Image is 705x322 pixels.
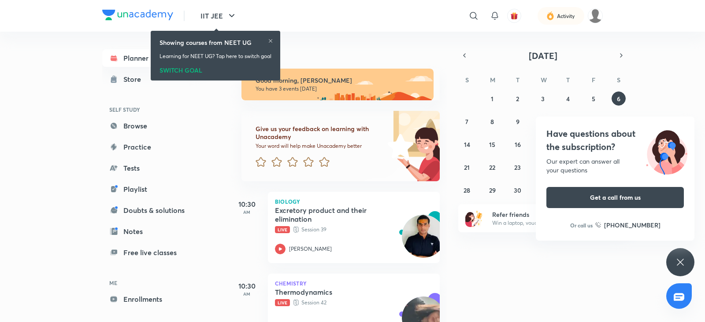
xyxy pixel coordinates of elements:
img: referral [465,209,483,227]
a: Notes [102,223,204,240]
h6: [PHONE_NUMBER] [604,220,660,230]
button: September 7, 2025 [460,114,474,128]
abbr: September 5, 2025 [592,95,595,103]
button: September 4, 2025 [561,91,575,106]
abbr: September 6, 2025 [617,95,620,103]
img: Pankaj Saproo [588,8,603,23]
div: Our expert can answer all your questions [546,157,684,175]
button: September 8, 2025 [485,114,499,128]
div: SWITCH GOAL [160,64,271,73]
h4: Have questions about the subscription? [546,127,684,154]
button: [DATE] [471,49,615,62]
button: September 16, 2025 [511,137,525,151]
img: avatar [510,12,518,20]
h6: Give us your feedback on learning with Unacademy [256,125,384,141]
abbr: September 1, 2025 [491,95,493,103]
a: Free live classes [102,244,204,261]
abbr: September 9, 2025 [516,117,519,126]
abbr: Tuesday [516,76,519,84]
a: Store [102,70,204,88]
button: September 12, 2025 [586,114,601,128]
p: Chemistry [275,281,433,286]
img: activity [546,11,554,21]
p: AM [229,209,264,215]
h6: ME [102,275,204,290]
button: September 28, 2025 [460,183,474,197]
abbr: September 15, 2025 [489,140,495,149]
span: [DATE] [529,50,557,62]
img: Company Logo [102,10,173,20]
img: morning [241,69,434,100]
a: Doubts & solutions [102,201,204,219]
h5: 10:30 [229,281,264,291]
abbr: September 29, 2025 [489,186,496,194]
button: September 30, 2025 [511,183,525,197]
abbr: September 3, 2025 [541,95,545,103]
h6: SELF STUDY [102,102,204,117]
button: September 2, 2025 [511,91,525,106]
img: feedback_image [357,111,440,181]
button: September 14, 2025 [460,137,474,151]
p: Win a laptop, vouchers & more [492,219,601,227]
abbr: Thursday [566,76,570,84]
abbr: September 16, 2025 [515,140,521,149]
p: AM [229,291,264,296]
span: Live [275,226,290,233]
abbr: Sunday [465,76,469,84]
abbr: Wednesday [541,76,547,84]
abbr: September 7, 2025 [465,117,468,126]
button: IIT JEE [195,7,242,25]
h4: [DATE] [241,49,449,60]
a: Browse [102,117,204,135]
abbr: September 8, 2025 [490,117,494,126]
img: ttu_illustration_new.svg [639,127,694,175]
button: Get a call from us [546,187,684,208]
button: September 3, 2025 [536,91,550,106]
abbr: Friday [592,76,595,84]
button: September 1, 2025 [485,91,499,106]
button: September 10, 2025 [536,114,550,128]
p: Or call us [570,221,593,229]
h5: Thermodynamics [275,288,385,296]
span: Live [275,299,290,306]
a: Company Logo [102,10,173,22]
button: September 13, 2025 [612,114,626,128]
h6: Showing courses from NEET UG [160,38,252,47]
a: Playlist [102,180,204,198]
abbr: September 28, 2025 [464,186,470,194]
a: Enrollments [102,290,204,308]
h5: Excretory product and their elimination [275,206,385,223]
abbr: September 21, 2025 [464,163,470,172]
button: avatar [507,9,521,23]
abbr: September 30, 2025 [514,186,521,194]
p: [PERSON_NAME] [289,245,332,253]
button: September 15, 2025 [485,137,499,151]
button: September 22, 2025 [485,160,499,174]
abbr: Saturday [617,76,620,84]
abbr: Monday [490,76,495,84]
button: September 23, 2025 [511,160,525,174]
button: September 5, 2025 [586,91,601,106]
button: September 11, 2025 [561,114,575,128]
button: September 9, 2025 [511,114,525,128]
p: You have 3 events [DATE] [256,85,426,92]
a: Planner [102,49,204,67]
a: Practice [102,138,204,156]
button: September 29, 2025 [485,183,499,197]
p: Learning for NEET UG? Tap here to switch goal [160,52,271,60]
abbr: September 23, 2025 [514,163,521,172]
abbr: September 22, 2025 [489,163,495,172]
p: Session 42 [275,298,413,307]
p: Your word will help make Unacademy better [256,143,384,150]
abbr: September 2, 2025 [516,95,519,103]
h5: 10:30 [229,199,264,209]
h6: Refer friends [492,210,601,219]
div: Store [123,74,146,84]
p: Biology [275,199,433,204]
abbr: September 4, 2025 [566,95,570,103]
button: September 21, 2025 [460,160,474,174]
h6: Good morning, [PERSON_NAME] [256,77,426,84]
abbr: September 14, 2025 [464,140,470,149]
button: September 6, 2025 [612,91,626,106]
p: Session 39 [275,225,413,234]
